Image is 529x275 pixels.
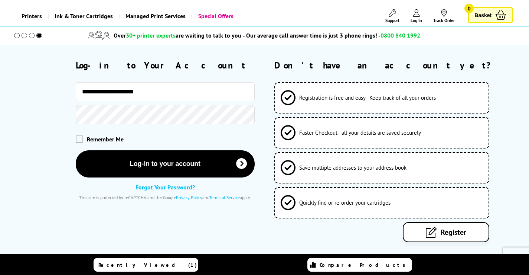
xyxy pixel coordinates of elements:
a: Ink & Toner Cartridges [48,7,118,26]
span: Faster Checkout - all your details are saved securely [299,129,421,136]
a: Special Offers [191,7,239,26]
a: Compare Products [307,258,412,272]
h2: Log-in to Your Account [76,60,255,71]
span: Log In [411,17,422,23]
button: Log-in to your account [76,150,255,178]
span: Quickly find or re-order your cartridges [299,199,391,206]
a: Privacy Policy [176,195,202,200]
a: Terms of Service [209,195,240,200]
span: - Our average call answer time is just 3 phone rings! - [243,32,420,39]
span: Registration is free and easy - Keep track of all your orders [299,94,436,101]
span: 0800 840 1992 [381,32,420,39]
a: Basket 0 [468,7,513,23]
a: Track Order [433,9,455,23]
h2: Don't have an account yet? [274,60,513,71]
a: Recently Viewed (1) [94,258,198,272]
span: Recently Viewed (1) [98,262,197,268]
span: Over are waiting to talk to you [114,32,241,39]
a: Log In [411,9,422,23]
a: Forgot Your Password? [135,183,195,191]
span: Compare Products [320,262,409,268]
span: Ink & Toner Cartridges [55,7,113,26]
a: Managed Print Services [118,7,191,26]
span: Support [385,17,399,23]
span: 30+ printer experts [126,32,176,39]
div: This site is protected by reCAPTCHA and the Google and apply. [76,195,255,200]
a: Support [385,9,399,23]
span: Remember Me [87,135,124,143]
a: Printers [16,7,48,26]
a: Register [403,222,489,242]
span: Basket [474,10,492,20]
span: 0 [464,4,474,13]
span: Register [441,227,466,237]
span: Save multiple addresses to your address book [299,164,406,171]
